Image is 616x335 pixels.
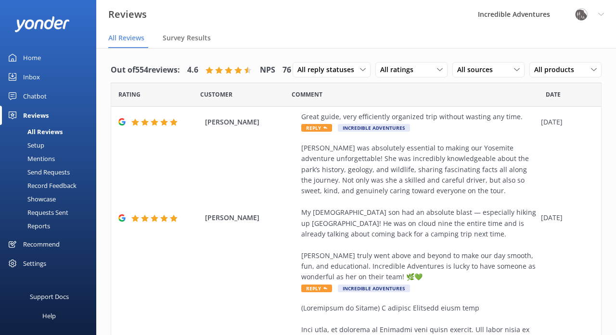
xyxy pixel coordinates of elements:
[282,64,291,76] h4: 76
[6,138,96,152] a: Setup
[108,33,144,43] span: All Reviews
[6,125,96,138] a: All Reviews
[292,90,322,99] span: Question
[6,179,96,192] a: Record Feedback
[6,165,70,179] div: Send Requests
[205,212,296,223] span: [PERSON_NAME]
[23,48,41,67] div: Home
[6,192,96,206] a: Showcase
[23,106,49,125] div: Reviews
[23,235,60,254] div: Recommend
[118,90,141,99] span: Date
[297,64,360,75] span: All reply statuses
[6,125,63,138] div: All Reviews
[23,67,40,87] div: Inbox
[260,64,275,76] h4: NPS
[23,87,47,106] div: Chatbot
[163,33,211,43] span: Survey Results
[541,212,589,223] div: [DATE]
[301,112,536,122] div: Great guide, very efficiently organized trip without wasting any time.
[42,306,56,325] div: Help
[546,90,561,99] span: Date
[6,138,44,152] div: Setup
[108,7,147,22] h3: Reviews
[457,64,499,75] span: All sources
[301,285,332,292] span: Reply
[574,7,589,22] img: 834-1758036015.png
[6,219,50,233] div: Reports
[541,117,589,127] div: [DATE]
[6,152,55,165] div: Mentions
[6,192,56,206] div: Showcase
[6,206,96,219] a: Requests Sent
[6,165,96,179] a: Send Requests
[187,64,198,76] h4: 4.6
[6,152,96,165] a: Mentions
[6,219,96,233] a: Reports
[111,64,180,76] h4: Out of 554 reviews:
[534,64,580,75] span: All products
[338,124,410,132] span: Incredible Adventures
[200,90,232,99] span: Date
[301,143,536,283] div: [PERSON_NAME] was absolutely essential to making our Yosemite adventure unforgettable! She was in...
[23,254,46,273] div: Settings
[6,179,77,192] div: Record Feedback
[6,206,68,219] div: Requests Sent
[14,16,70,32] img: yonder-white-logo.png
[301,124,332,132] span: Reply
[338,285,410,292] span: Incredible Adventures
[380,64,419,75] span: All ratings
[30,287,69,306] div: Support Docs
[205,117,296,127] span: [PERSON_NAME]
